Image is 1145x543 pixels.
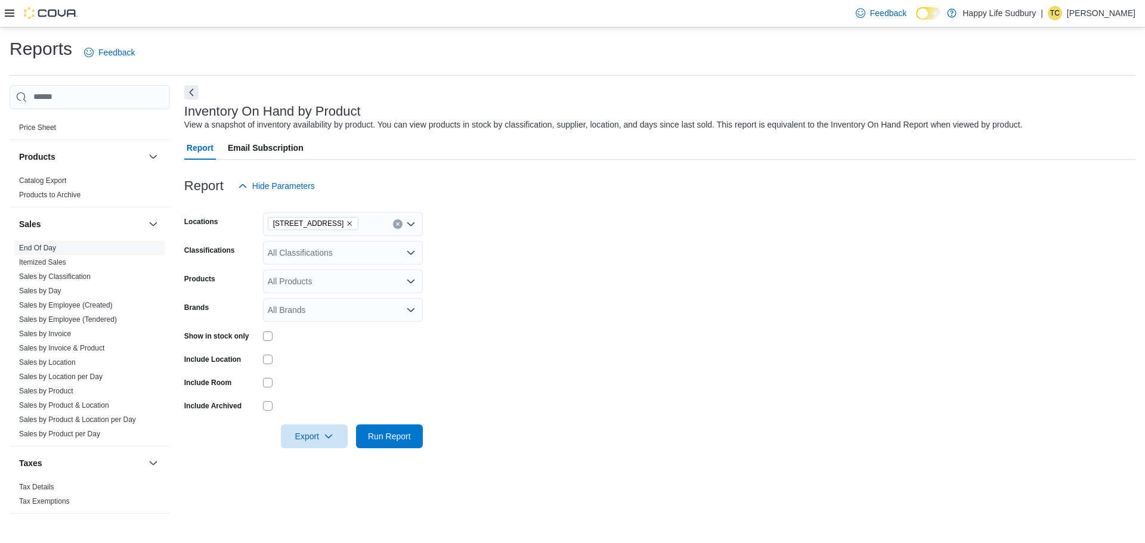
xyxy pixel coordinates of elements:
h3: Sales [19,218,41,230]
a: Sales by Location [19,358,76,367]
span: [STREET_ADDRESS] [273,218,344,229]
div: View a snapshot of inventory availability by product. You can view products in stock by classific... [184,119,1023,131]
button: Open list of options [406,219,416,229]
a: Sales by Day [19,287,61,295]
button: Products [19,151,144,163]
a: Products to Archive [19,191,81,199]
label: Classifications [184,246,235,255]
img: Cova [24,7,78,19]
div: Sales [10,241,170,446]
span: Feedback [870,7,906,19]
label: Include Location [184,355,241,364]
label: Include Archived [184,401,242,411]
span: Sales by Product & Location per Day [19,415,136,424]
a: Sales by Invoice & Product [19,344,104,352]
h3: Report [184,179,224,193]
p: | [1041,6,1043,20]
a: Tax Exemptions [19,497,70,505]
span: Feedback [98,46,135,58]
button: Products [146,150,160,164]
button: Clear input [393,219,403,229]
span: Sales by Product per Day [19,429,100,439]
button: Open list of options [406,305,416,315]
p: Happy Life Sudbury [963,6,1036,20]
a: Sales by Invoice [19,330,71,338]
span: Sales by Employee (Created) [19,300,113,310]
span: Export [288,424,341,448]
button: Remove 3045 Old Highway 69 Unit 2 from selection in this group [346,220,353,227]
h3: Products [19,151,55,163]
span: Sales by Day [19,286,61,296]
h3: Inventory On Hand by Product [184,104,361,119]
span: Sales by Invoice & Product [19,343,104,353]
span: TC [1050,6,1060,20]
button: Sales [19,218,144,230]
span: Tax Details [19,482,54,492]
a: Sales by Location per Day [19,373,103,381]
div: Products [10,173,170,207]
button: Export [281,424,348,448]
span: Sales by Product [19,386,73,396]
label: Locations [184,217,218,226]
div: Tanner Chretien [1048,6,1062,20]
p: [PERSON_NAME] [1067,6,1135,20]
button: Pricing [146,97,160,111]
span: End Of Day [19,243,56,253]
a: Tax Details [19,483,54,491]
button: Taxes [146,456,160,470]
a: End Of Day [19,244,56,252]
a: Itemized Sales [19,258,66,266]
button: Taxes [19,457,144,469]
a: Price Sheet [19,123,56,132]
span: Run Report [368,430,411,442]
button: Run Report [356,424,423,448]
a: Sales by Product & Location per Day [19,415,136,424]
a: Catalog Export [19,176,66,185]
a: Sales by Employee (Tendered) [19,315,117,324]
a: Feedback [851,1,911,25]
span: Email Subscription [228,136,304,160]
a: Sales by Classification [19,272,91,281]
h3: Taxes [19,457,42,469]
span: Sales by Location per Day [19,372,103,381]
input: Dark Mode [916,7,941,20]
span: Products to Archive [19,190,81,200]
span: Report [187,136,213,160]
button: Next [184,85,199,100]
label: Show in stock only [184,331,249,341]
a: Feedback [79,41,140,64]
button: Hide Parameters [233,174,320,198]
a: Sales by Product & Location [19,401,109,409]
h1: Reports [10,37,72,61]
div: Pricing [10,120,170,139]
button: Open list of options [406,248,416,257]
div: Taxes [10,480,170,513]
button: Open list of options [406,277,416,286]
label: Brands [184,303,209,312]
span: 3045 Old Highway 69 Unit 2 [268,217,359,230]
label: Products [184,274,215,284]
span: Hide Parameters [252,180,315,192]
a: Sales by Product per Day [19,430,100,438]
label: Include Room [184,378,231,387]
a: Sales by Product [19,387,73,395]
span: Sales by Invoice [19,329,71,339]
a: Sales by Employee (Created) [19,301,113,309]
button: Sales [146,217,160,231]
